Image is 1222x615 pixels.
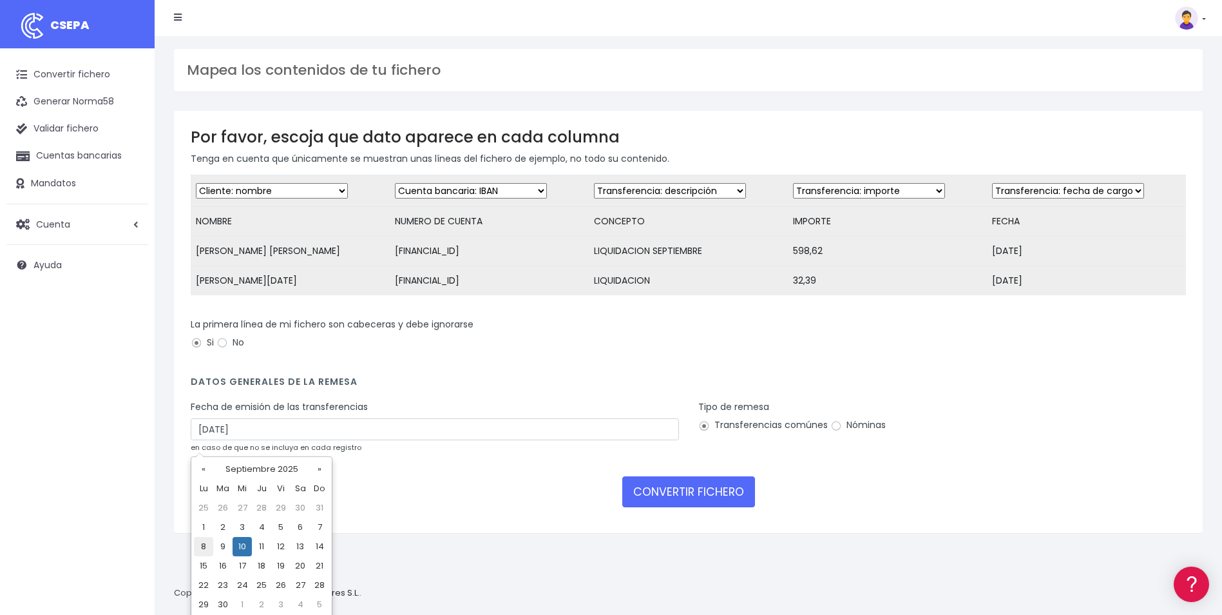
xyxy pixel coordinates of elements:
[194,576,213,595] td: 22
[191,266,390,296] td: [PERSON_NAME][DATE]
[13,90,245,102] div: Información general
[291,595,310,614] td: 4
[194,460,213,479] th: «
[310,576,329,595] td: 28
[6,211,148,238] a: Cuenta
[13,277,245,297] a: General
[390,237,589,266] td: [FINANCIAL_ID]
[252,479,271,498] th: Ju
[987,266,1186,296] td: [DATE]
[830,418,886,432] label: Nóminas
[310,556,329,576] td: 21
[390,266,589,296] td: [FINANCIAL_ID]
[252,537,271,556] td: 11
[6,61,148,88] a: Convertir fichero
[310,595,329,614] td: 5
[16,10,48,42] img: logo
[6,115,148,142] a: Validar fichero
[50,17,90,33] span: CSEPA
[6,170,148,197] a: Mandatos
[194,556,213,576] td: 15
[310,537,329,556] td: 14
[213,479,233,498] th: Ma
[36,217,70,230] span: Cuenta
[213,595,233,614] td: 30
[271,556,291,576] td: 19
[589,207,788,237] td: CONCEPTO
[191,400,368,414] label: Fecha de emisión de las transferencias
[310,498,329,518] td: 31
[13,110,245,130] a: Información general
[191,207,390,237] td: NOMBRE
[6,251,148,278] a: Ayuda
[271,479,291,498] th: Vi
[390,207,589,237] td: NUMERO DE CUENTA
[194,498,213,518] td: 25
[271,537,291,556] td: 12
[194,518,213,537] td: 1
[310,479,329,498] th: Do
[788,207,987,237] td: IMPORTE
[291,576,310,595] td: 27
[291,556,310,576] td: 20
[233,518,252,537] td: 3
[191,442,361,453] small: en caso de que no se incluya en cada registro
[252,556,271,576] td: 18
[191,237,390,266] td: [PERSON_NAME] [PERSON_NAME]
[177,371,248,384] a: POWERED BY ENCHANT
[233,479,252,498] th: Mi
[6,142,148,170] a: Cuentas bancarias
[194,537,213,556] td: 8
[698,400,769,414] label: Tipo de remesa
[194,595,213,614] td: 29
[13,345,245,367] button: Contáctanos
[213,498,233,518] td: 26
[271,498,291,518] td: 29
[589,237,788,266] td: LIQUIDACION SEPTIEMBRE
[271,595,291,614] td: 3
[291,518,310,537] td: 6
[191,128,1186,146] h3: Por favor, escoja que dato aparece en cada columna
[6,88,148,115] a: Generar Norma58
[13,309,245,322] div: Programadores
[213,460,310,479] th: Septiembre 2025
[13,183,245,203] a: Problemas habituales
[1175,6,1198,30] img: profile
[987,237,1186,266] td: [DATE]
[213,576,233,595] td: 23
[987,207,1186,237] td: FECHA
[13,203,245,223] a: Videotutoriales
[213,518,233,537] td: 2
[788,237,987,266] td: 598,62
[252,576,271,595] td: 25
[233,556,252,576] td: 17
[291,498,310,518] td: 30
[213,537,233,556] td: 9
[589,266,788,296] td: LIQUIDACION
[233,498,252,518] td: 27
[622,476,755,507] button: CONVERTIR FICHERO
[13,163,245,183] a: Formatos
[233,595,252,614] td: 1
[310,518,329,537] td: 7
[291,537,310,556] td: 13
[788,266,987,296] td: 32,39
[187,62,1190,79] h3: Mapea los contenidos de tu fichero
[698,418,828,432] label: Transferencias comúnes
[252,595,271,614] td: 2
[194,479,213,498] th: Lu
[191,318,473,331] label: La primera línea de mi fichero son cabeceras y debe ignorarse
[291,479,310,498] th: Sa
[191,336,214,349] label: Si
[174,587,361,600] p: Copyright © 2025 .
[13,256,245,268] div: Facturación
[310,460,329,479] th: »
[13,223,245,243] a: Perfiles de empresas
[213,556,233,576] td: 16
[33,259,62,271] span: Ayuda
[271,518,291,537] td: 5
[252,518,271,537] td: 4
[13,142,245,155] div: Convertir ficheros
[13,329,245,349] a: API
[271,576,291,595] td: 26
